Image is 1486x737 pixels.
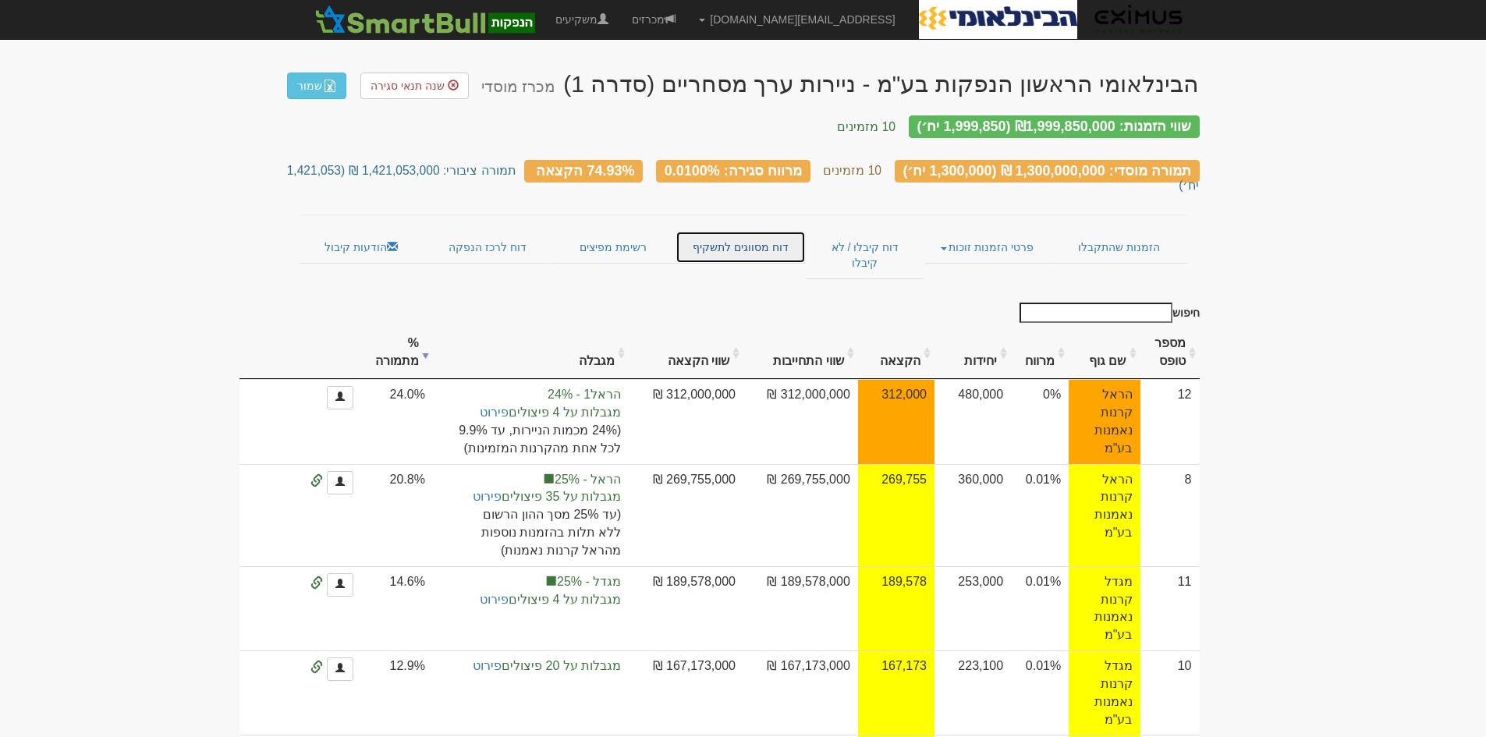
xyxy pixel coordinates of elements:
[629,566,743,650] td: 189,578,000 ₪
[441,422,621,458] span: (24% מכמות הניירות, עד 9.9% לכל אחת מהקרנות המזמינות)
[441,657,621,675] span: מגבלות על 20 פיצולים
[629,327,743,379] th: שווי הקצאה: activate to sort column ascending
[361,327,433,379] th: % מתמורה: activate to sort column ascending
[481,78,555,95] small: מכרז מוסדי
[858,566,935,650] td: אחוז הקצאה להצעה זו 74.9% סה״כ 356751 יחידות עבור מגדל קרנות נאמנות בע"מ 0.01 ₪
[481,71,1200,97] div: הבינלאומי הראשון הנפקות בע"מ - ניירות ערך מסחריים (סדרה 1) - הנפקה לציבור
[1140,327,1200,379] th: מספר טופס: activate to sort column ascending
[1014,303,1200,323] label: חיפוש
[441,404,621,422] span: מגבלות על 4 פיצולים
[935,566,1011,650] td: 253,000
[1011,464,1069,566] td: 0.01%
[1069,379,1140,463] td: הראל קרנות נאמנות בע"מ
[1069,464,1140,566] td: הראל קרנות נאמנות בע"מ
[441,386,621,404] span: הראל1 - 24%
[371,80,445,92] span: שנה תנאי סגירה
[1011,650,1069,735] td: 0.01%
[433,327,629,379] th: מגבלה: activate to sort column ascending
[1140,566,1200,650] td: 11
[324,80,336,92] img: excel-file-white.png
[361,379,433,463] td: 24.0%
[935,464,1011,566] td: 360,000
[858,464,935,566] td: אחוז הקצאה להצעה זו 74.9%
[837,120,896,133] small: 10 מזמינים
[909,115,1200,138] div: שווי הזמנות: ₪1,999,850,000 (1,999,850 יח׳)
[473,659,502,672] a: פירוט
[743,464,858,566] td: 269,755,000 ₪
[629,464,743,566] td: 269,755,000 ₪
[424,231,550,264] a: דוח לרכז הנפקה
[550,231,675,264] a: רשימת מפיצים
[299,231,424,264] a: הודעות קיבול
[656,160,810,182] div: מרווח סגירה: 0.0100%
[743,566,858,650] td: 189,578,000 ₪
[1050,231,1187,264] a: הזמנות שהתקבלו
[858,379,935,463] td: אחוז הקצאה להצעה זו 65.0%
[806,231,924,279] a: דוח קיבלו / לא קיבלו
[287,164,1200,191] small: תמורה ציבורי: 1,421,053,000 ₪ (1,421,053 יח׳)
[1140,379,1200,463] td: 12
[361,464,433,566] td: 20.8%
[441,573,621,591] span: מגדל - 25%
[935,650,1011,735] td: 223,100
[536,162,634,178] span: 74.93% הקצאה
[1069,650,1140,735] td: מגדל קרנות נאמנות בע"מ
[1011,566,1069,650] td: 0.01%
[361,650,433,735] td: 12.9%
[858,650,935,735] td: אחוז הקצאה להצעה זו 74.9% סה״כ 356751 יחידות עבור מגדל קרנות נאמנות בע"מ 0.01 ₪
[433,379,629,463] td: הקצאה בפועל לקבוצת סמארטבול 24%, לתשומת ליבך: עדכון המגבלות ישנה את אפשרויות ההקצאה הסופיות.
[1140,650,1200,735] td: 10
[433,464,629,566] td: הקצאה בפועל לקבוצת סמארטבול 25%, לתשומת ליבך: עדכון המגבלות ישנה את אפשרויות ההקצאה הסופיות.
[480,406,509,419] a: פירוט
[743,379,858,463] td: 312,000,000 ₪
[629,650,743,735] td: 167,173,000 ₪
[441,471,621,489] span: הראל - 25%
[895,160,1200,182] div: תמורה מוסדי: 1,300,000,000 ₪ (1,300,000 יח׳)
[1069,327,1140,379] th: שם גוף : activate to sort column ascending
[441,488,621,506] span: מגבלות על 35 פיצולים
[858,327,935,379] th: הקצאה: activate to sort column ascending
[1140,464,1200,566] td: 8
[473,490,502,503] a: פירוט
[935,327,1011,379] th: יחידות: activate to sort column ascending
[1011,327,1069,379] th: מרווח : activate to sort column ascending
[433,566,629,650] td: הקצאה בפועל לקבוצת סמארטבול 25%, לתשומת ליבך: עדכון המגבלות ישנה את אפשרויות ההקצאה הסופיות.
[310,4,540,35] img: SmartBull Logo
[441,591,621,609] span: מגבלות על 4 פיצולים
[361,566,433,650] td: 14.6%
[480,593,509,606] a: פירוט
[823,164,881,177] small: 10 מזמינים
[360,73,469,99] a: שנה תנאי סגירה
[629,379,743,463] td: 312,000,000 ₪
[676,231,806,264] a: דוח מסווגים לתשקיף
[441,506,621,560] span: (עד 25% מסך ההון הרשום ללא תלות בהזמנות נוספות מהראל קרנות נאמנות)
[924,231,1050,264] a: פרטי הזמנות זוכות
[743,327,858,379] th: שווי התחייבות: activate to sort column ascending
[1069,566,1140,650] td: מגדל קרנות נאמנות בע"מ
[935,379,1011,463] td: 480,000
[287,73,346,99] a: שמור
[1011,379,1069,463] td: 0%
[1020,303,1172,323] input: חיפוש
[743,650,858,735] td: 167,173,000 ₪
